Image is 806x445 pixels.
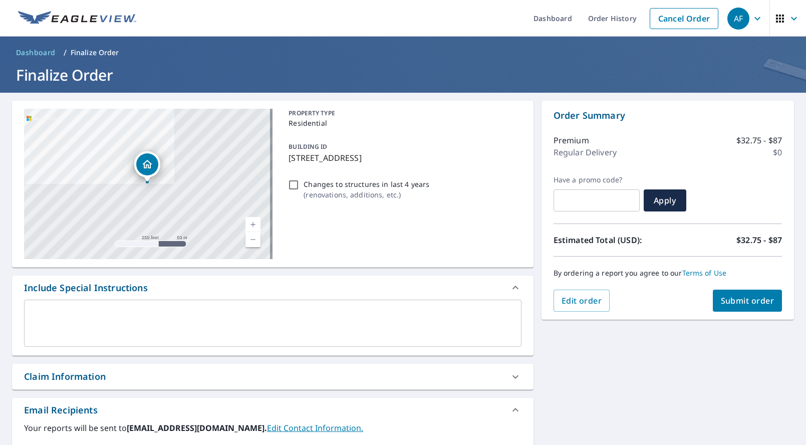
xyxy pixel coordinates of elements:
a: Terms of Use [682,268,727,278]
div: AF [727,8,749,30]
span: Submit order [721,295,774,306]
label: Your reports will be sent to [24,422,521,434]
div: Include Special Instructions [24,281,148,295]
label: Have a promo code? [554,175,640,184]
p: By ordering a report you agree to our [554,269,782,278]
span: Dashboard [16,48,56,58]
button: Submit order [713,290,782,312]
p: $32.75 - $87 [736,134,782,146]
nav: breadcrumb [12,45,794,61]
p: [STREET_ADDRESS] [289,152,517,164]
a: Cancel Order [650,8,718,29]
p: Regular Delivery [554,146,617,158]
img: EV Logo [18,11,136,26]
div: Claim Information [12,364,533,389]
p: Order Summary [554,109,782,122]
a: Dashboard [12,45,60,61]
p: $32.75 - $87 [736,234,782,246]
div: Email Recipients [24,403,98,417]
p: Changes to structures in last 4 years [304,179,429,189]
p: ( renovations, additions, etc. ) [304,189,429,200]
div: Include Special Instructions [12,276,533,300]
span: Edit order [562,295,602,306]
h1: Finalize Order [12,65,794,85]
div: Dropped pin, building 1, Residential property, 5500 Salma St Plainfield, IL 60586 [134,151,160,182]
p: BUILDING ID [289,142,327,151]
button: Apply [644,189,686,211]
li: / [64,47,67,59]
div: Claim Information [24,370,106,383]
p: Finalize Order [71,48,119,58]
div: Email Recipients [12,398,533,422]
p: Premium [554,134,589,146]
b: [EMAIL_ADDRESS][DOMAIN_NAME]. [127,422,267,433]
p: Estimated Total (USD): [554,234,668,246]
a: Current Level 17, Zoom In [245,217,260,232]
p: PROPERTY TYPE [289,109,517,118]
a: EditContactInfo [267,422,363,433]
button: Edit order [554,290,610,312]
span: Apply [652,195,678,206]
p: $0 [773,146,782,158]
p: Residential [289,118,517,128]
a: Current Level 17, Zoom Out [245,232,260,247]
